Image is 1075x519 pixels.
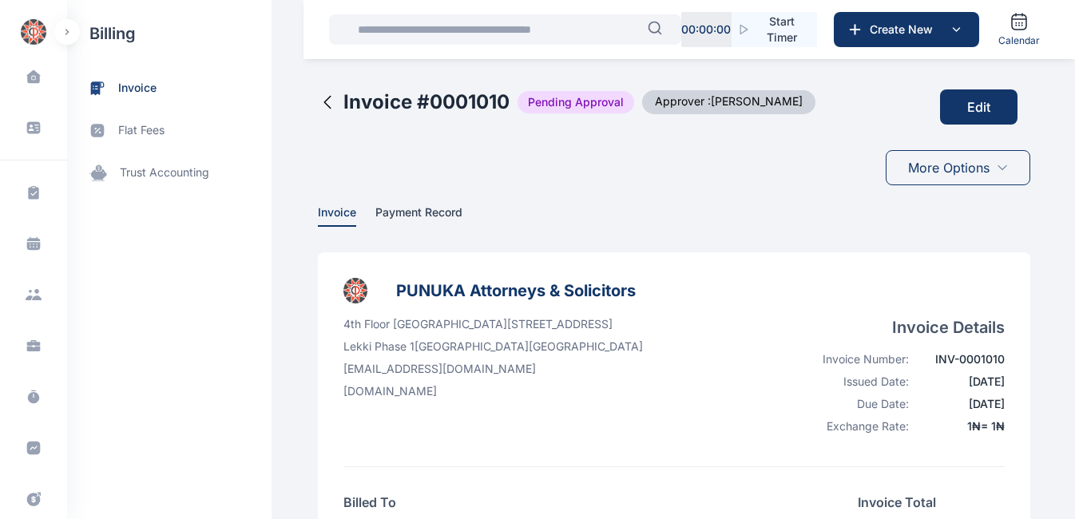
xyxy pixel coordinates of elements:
span: Invoice [318,205,356,222]
p: [DOMAIN_NAME] [343,383,643,399]
div: [DATE] [918,374,1005,390]
div: 1 ₦ = 1 ₦ [918,418,1005,434]
img: businessLogo [343,278,367,303]
button: Start Timer [732,12,817,47]
span: flat fees [118,122,165,139]
h2: Invoice # 0001010 [343,89,510,115]
p: [EMAIL_ADDRESS][DOMAIN_NAME] [343,361,643,377]
div: Due Date: [805,396,909,412]
button: Create New [834,12,979,47]
span: Pending Approval [518,91,634,113]
p: 4th Floor [GEOGRAPHIC_DATA][STREET_ADDRESS] [343,316,643,332]
a: Edit [940,77,1030,137]
div: Invoice Number: [805,351,909,367]
button: Edit [940,89,1017,125]
h3: PUNUKA Attorneys & Solicitors [396,278,636,303]
span: Calendar [998,34,1040,47]
h4: Invoice Details [805,316,1005,339]
span: Approver : [PERSON_NAME] [642,90,815,114]
p: Lekki Phase 1 [GEOGRAPHIC_DATA] [GEOGRAPHIC_DATA] [343,339,643,355]
span: Payment Record [375,205,462,222]
div: Exchange Rate: [805,418,909,434]
div: INV-0001010 [918,351,1005,367]
p: 00 : 00 : 00 [681,22,731,38]
span: More Options [908,158,990,177]
span: Create New [863,22,946,38]
a: trust accounting [67,152,272,194]
a: flat fees [67,109,272,152]
span: trust accounting [120,164,209,181]
div: [DATE] [918,396,1005,412]
p: Invoice Total [858,493,1005,512]
a: invoice [67,67,272,109]
span: Start Timer [760,14,804,46]
div: Issued Date: [805,374,909,390]
h4: Billed To [343,493,664,512]
a: Calendar [992,6,1046,53]
span: invoice [118,80,157,97]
